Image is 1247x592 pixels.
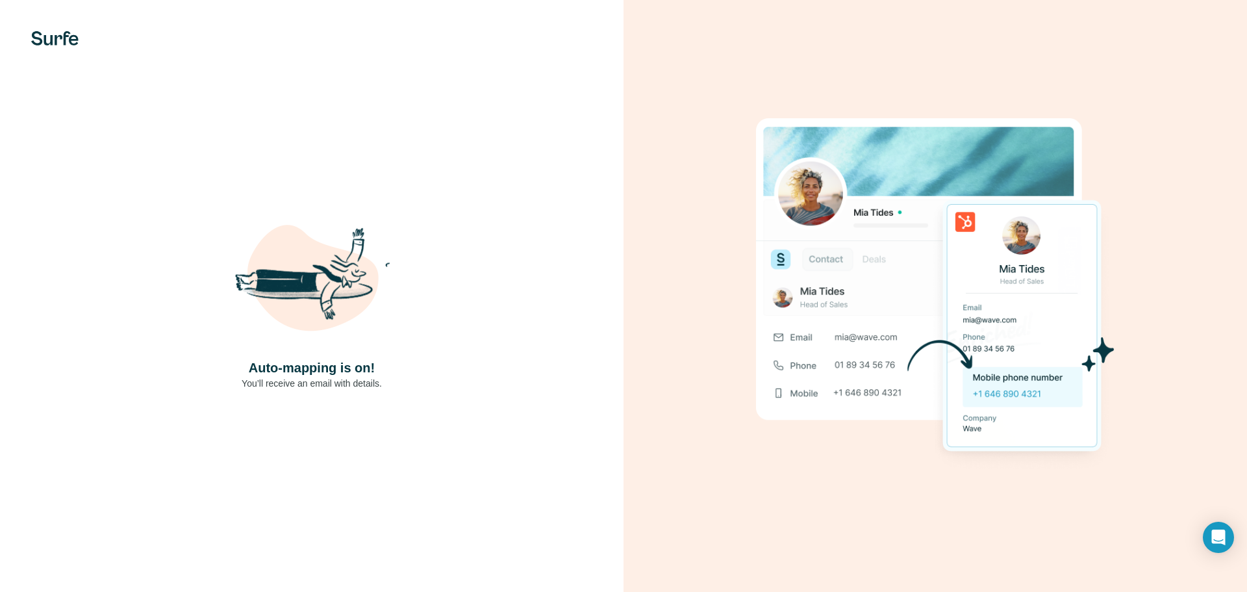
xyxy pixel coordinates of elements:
[234,203,390,359] img: Shaka Illustration
[31,31,79,45] img: Surfe's logo
[756,118,1115,474] img: Download Success
[249,359,375,377] h4: Auto-mapping is on!
[1203,522,1234,553] div: Open Intercom Messenger
[242,377,382,390] p: You’ll receive an email with details.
